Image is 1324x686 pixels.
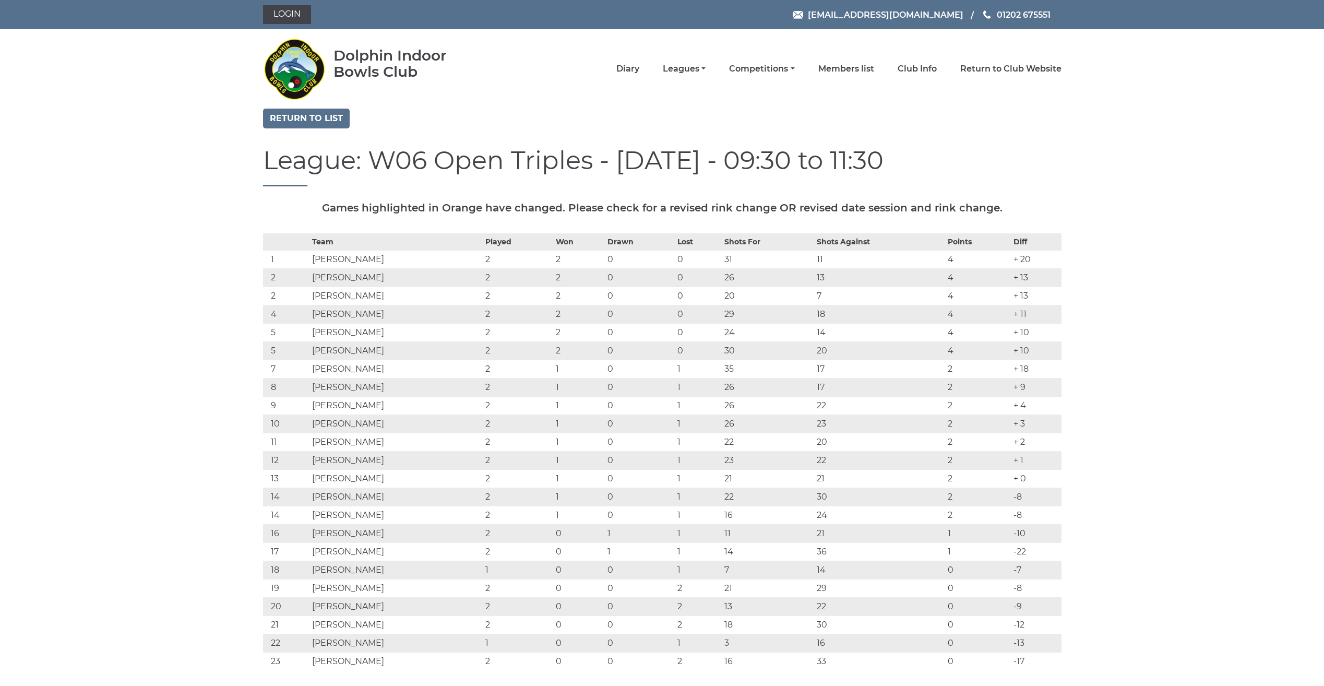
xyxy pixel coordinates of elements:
[605,634,675,652] td: 0
[605,360,675,378] td: 0
[553,287,605,305] td: 2
[675,451,722,469] td: 1
[483,396,553,415] td: 2
[983,10,991,19] img: Phone us
[675,396,722,415] td: 1
[483,597,553,616] td: 2
[722,360,814,378] td: 35
[263,506,310,524] td: 14
[263,652,310,670] td: 23
[814,634,945,652] td: 16
[945,634,1011,652] td: 0
[309,506,483,524] td: [PERSON_NAME]
[553,341,605,360] td: 2
[1011,542,1061,561] td: -22
[553,378,605,396] td: 1
[982,8,1051,21] a: Phone us 01202 675551
[675,287,722,305] td: 0
[483,506,553,524] td: 2
[945,341,1011,360] td: 4
[997,9,1051,19] span: 01202 675551
[1011,287,1061,305] td: + 13
[553,433,605,451] td: 1
[605,323,675,341] td: 0
[553,616,605,634] td: 0
[263,109,350,128] a: Return to list
[263,561,310,579] td: 18
[722,323,814,341] td: 24
[553,233,605,250] th: Won
[1011,488,1061,506] td: -8
[309,616,483,634] td: [PERSON_NAME]
[722,250,814,268] td: 31
[263,579,310,597] td: 19
[814,396,945,415] td: 22
[263,524,310,542] td: 16
[945,287,1011,305] td: 4
[263,147,1061,186] h1: League: W06 Open Triples - [DATE] - 09:30 to 11:30
[483,652,553,670] td: 2
[483,250,553,268] td: 2
[483,287,553,305] td: 2
[1011,233,1061,250] th: Diff
[553,268,605,287] td: 2
[814,341,945,360] td: 20
[483,415,553,433] td: 2
[1011,506,1061,524] td: -8
[793,11,803,19] img: Email
[553,323,605,341] td: 2
[722,396,814,415] td: 26
[945,396,1011,415] td: 2
[1011,634,1061,652] td: -13
[722,524,814,542] td: 11
[605,488,675,506] td: 0
[793,8,963,21] a: Email [EMAIL_ADDRESS][DOMAIN_NAME]
[309,305,483,323] td: [PERSON_NAME]
[1011,652,1061,670] td: -17
[945,233,1011,250] th: Points
[605,579,675,597] td: 0
[553,634,605,652] td: 0
[722,451,814,469] td: 23
[553,250,605,268] td: 2
[722,415,814,433] td: 26
[960,63,1061,75] a: Return to Club Website
[1011,616,1061,634] td: -12
[1011,597,1061,616] td: -9
[722,488,814,506] td: 22
[605,341,675,360] td: 0
[945,597,1011,616] td: 0
[553,469,605,488] td: 1
[1011,469,1061,488] td: + 0
[675,469,722,488] td: 1
[309,287,483,305] td: [PERSON_NAME]
[483,561,553,579] td: 1
[553,451,605,469] td: 1
[309,433,483,451] td: [PERSON_NAME]
[722,597,814,616] td: 13
[814,451,945,469] td: 22
[553,597,605,616] td: 0
[553,542,605,561] td: 0
[309,597,483,616] td: [PERSON_NAME]
[814,305,945,323] td: 18
[309,378,483,396] td: [PERSON_NAME]
[814,360,945,378] td: 17
[1011,250,1061,268] td: + 20
[722,433,814,451] td: 22
[263,268,310,287] td: 2
[483,323,553,341] td: 2
[605,415,675,433] td: 0
[675,305,722,323] td: 0
[945,433,1011,451] td: 2
[675,561,722,579] td: 1
[309,488,483,506] td: [PERSON_NAME]
[553,524,605,542] td: 0
[722,616,814,634] td: 18
[553,488,605,506] td: 1
[553,415,605,433] td: 1
[263,250,310,268] td: 1
[945,378,1011,396] td: 2
[945,305,1011,323] td: 4
[483,305,553,323] td: 2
